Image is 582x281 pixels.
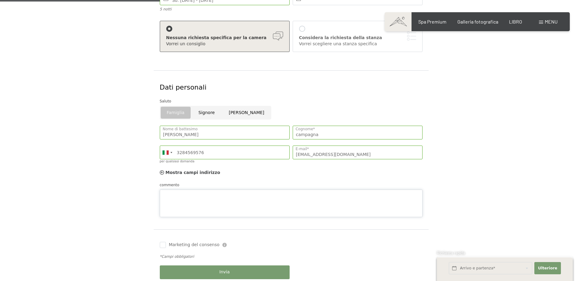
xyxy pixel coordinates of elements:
[169,242,220,247] font: Marketing del consenso
[166,35,267,40] font: Nessuna richiesta specifica per la camera
[545,19,558,24] font: menu
[160,160,195,163] font: per qualsiasi domanda
[166,170,220,175] font: Mostra campi indirizzo
[509,19,522,24] a: LIBRO
[299,41,377,46] font: Vorrei scegliere una stanza specifica
[160,254,194,259] font: *Campi obbligatori
[538,266,557,270] font: Ulteriore
[160,83,207,91] font: Dati personali
[437,250,465,255] font: Richiesta rapida
[160,7,172,11] font: 5 notti
[534,262,561,275] button: Ulteriore
[457,19,498,24] a: Galleria fotografica
[418,19,446,24] a: Spa Premium
[219,269,230,274] font: Invia
[166,41,206,46] font: Vorrei un consiglio
[160,146,290,159] input: 312 345 6789
[299,35,382,40] font: Considera la richiesta della stanza
[160,99,171,103] font: Saluto
[160,146,174,159] div: Italy (Italia): +39
[160,265,290,279] button: Invia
